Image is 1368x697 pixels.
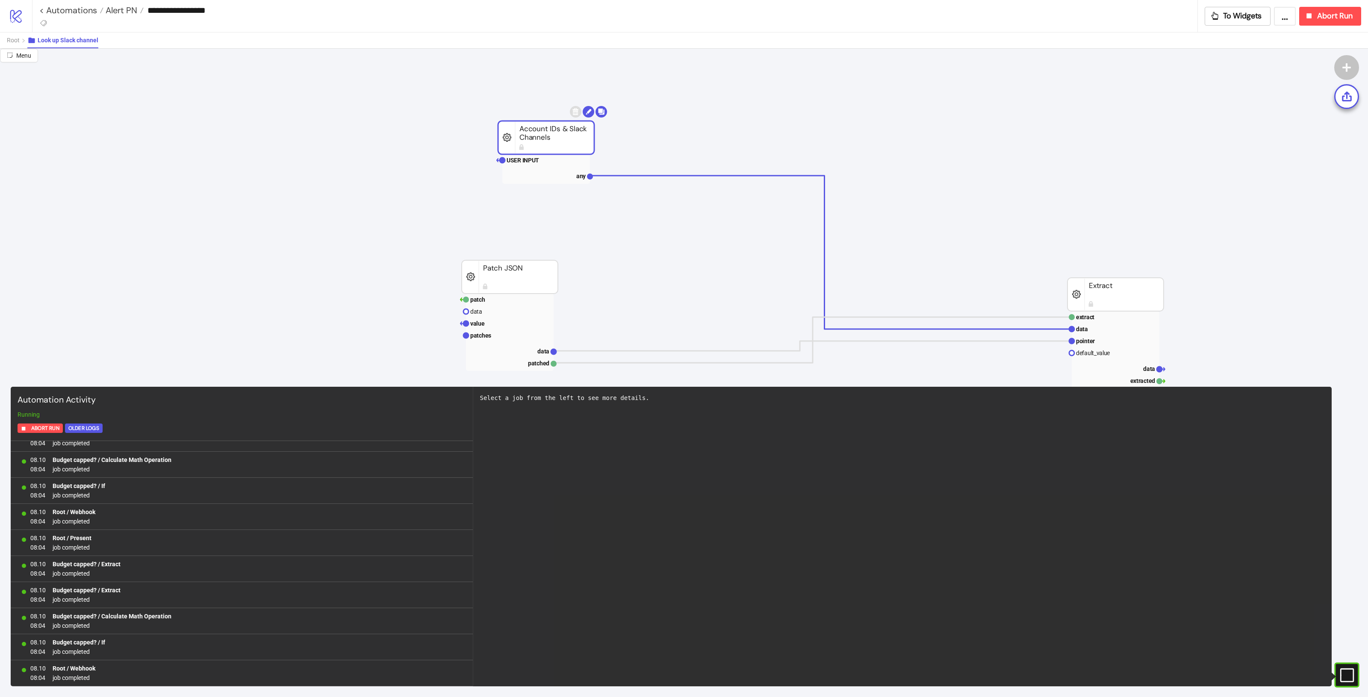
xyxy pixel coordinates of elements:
a: Alert PN [103,6,144,15]
b: Root / Present [53,535,91,541]
span: 08:04 [30,517,46,526]
span: 08.10 [30,559,46,569]
span: To Widgets [1223,11,1262,21]
span: 08:04 [30,569,46,578]
text: patch [470,296,485,303]
span: 08.10 [30,612,46,621]
span: 08.10 [30,664,46,673]
span: 08.10 [30,638,46,647]
span: job completed [53,438,121,448]
span: 08.10 [30,533,46,543]
div: Automation Activity [14,390,469,410]
span: Menu [16,52,31,59]
text: patches [470,332,491,339]
button: Look up Slack channel [27,32,98,48]
b: Budget capped? / If [53,639,105,646]
span: 08:04 [30,595,46,604]
b: Budget capped? / Calculate Math Operation [53,456,171,463]
b: Budget capped? / If [53,482,105,489]
span: Look up Slack channel [38,37,98,44]
text: value [470,320,485,327]
span: Abort Run [31,423,59,433]
span: 08.10 [30,585,46,595]
b: Budget capped? / Extract [53,587,121,594]
span: 08:04 [30,673,46,682]
span: 08:04 [30,465,46,474]
span: 08:04 [30,621,46,630]
span: 08:04 [30,543,46,552]
b: Root / Webhook [53,509,95,515]
button: Abort Run [1299,7,1361,26]
b: Root / Webhook [53,665,95,672]
span: job completed [53,543,91,552]
span: job completed [53,621,171,630]
text: data [1076,326,1088,332]
text: extract [1076,314,1094,321]
span: 08:04 [30,438,46,448]
span: job completed [53,491,105,500]
text: data [1143,365,1155,372]
button: ... [1274,7,1296,26]
text: USER INPUT [507,157,539,164]
span: 08.10 [30,507,46,517]
text: default_value [1076,350,1110,356]
span: 08.10 [30,481,46,491]
text: pointer [1076,338,1095,344]
span: job completed [53,517,95,526]
div: Older Logs [68,423,99,433]
span: job completed [53,465,171,474]
text: any [576,173,586,179]
button: Abort Run [18,423,63,433]
text: data [537,348,549,355]
text: data [470,308,482,315]
b: Budget capped? / Extract [53,561,121,568]
a: < Automations [39,6,103,15]
span: job completed [53,569,121,578]
button: Older Logs [65,423,103,433]
span: job completed [53,647,105,656]
span: Abort Run [1317,11,1353,21]
button: Root [7,32,27,48]
span: job completed [53,673,95,682]
div: Running [14,410,469,419]
span: 08:04 [30,647,46,656]
span: 08:04 [30,491,46,500]
span: Root [7,37,20,44]
div: Select a job from the left to see more details. [480,394,1325,403]
span: 08.10 [30,455,46,465]
span: job completed [53,595,121,604]
b: Budget capped? / Calculate Math Operation [53,613,171,620]
button: To Widgets [1205,7,1271,26]
span: Alert PN [103,5,137,16]
span: radius-bottomright [7,52,13,58]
